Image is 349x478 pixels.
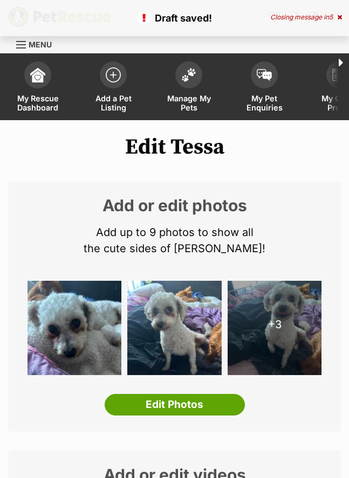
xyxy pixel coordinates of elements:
[89,94,138,112] span: Add a Pet Listing
[165,94,213,112] span: Manage My Pets
[151,56,227,120] a: Manage My Pets
[227,56,302,120] a: My Pet Enquiries
[11,11,338,25] p: Draft saved!
[240,94,289,112] span: My Pet Enquiries
[257,69,272,81] img: pet-enquiries-icon-7e3ad2cf08bfb03b45e93fb7055b45f3efa6380592205ae92323e6603595dc1f.svg
[30,67,45,82] img: dashboard-icon-eb2f2d2d3e046f16d808141f083e7271f6b2e854fb5c12c21221c1fb7104beca.svg
[24,197,325,213] h2: Add or edit photos
[270,13,342,21] div: Closing message in
[329,13,333,21] span: 5
[106,67,121,82] img: add-pet-listing-icon-0afa8454b4691262ce3f59096e99ab1cd57d4a30225e0717b998d2c9b9846f56.svg
[29,40,52,49] span: Menu
[181,68,196,82] img: manage-my-pets-icon-02211641906a0b7f246fdf0571729dbe1e7629f14944591b6c1af311fb30b64b.svg
[16,34,59,53] a: Menu
[13,94,62,112] span: My Rescue Dashboard
[228,281,322,375] div: +3
[24,224,325,257] p: Add up to 9 photos to show all the cute sides of [PERSON_NAME]!
[76,56,151,120] a: Add a Pet Listing
[105,394,245,415] a: Edit Photos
